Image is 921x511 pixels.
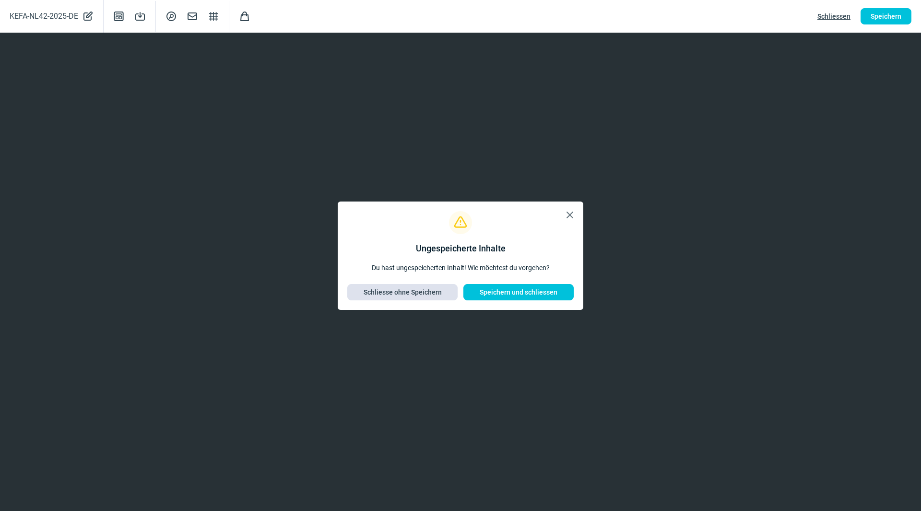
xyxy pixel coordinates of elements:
span: Speichern und schliessen [480,285,557,300]
span: Schliessen [817,9,850,24]
span: KEFA-NL42-2025-DE [10,10,78,23]
span: Schliesse ohne Speichern [364,285,442,300]
button: Speichern und schliessen [463,284,574,300]
button: Speichern [861,8,911,24]
div: Ungespeicherte Inhalte [416,242,506,255]
div: Du hast ungespeicherten Inhalt! Wie möchtest du vorgehen? [372,263,550,273]
span: Speichern [871,9,901,24]
button: Schliessen [807,8,861,24]
button: Schliesse ohne Speichern [347,284,458,300]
